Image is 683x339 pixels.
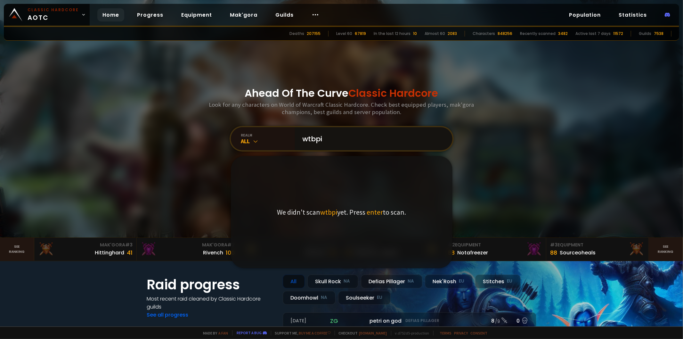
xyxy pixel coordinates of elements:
[237,330,262,335] a: Report a bug
[226,248,235,257] div: 100
[560,249,596,257] div: Sourceoheals
[550,242,557,248] span: # 3
[97,8,124,21] a: Home
[475,275,521,288] div: Stitches
[614,8,652,21] a: Statistics
[654,31,663,37] div: 7538
[425,31,445,37] div: Almost 60
[277,208,406,217] p: We didn't scan yet. Press to scan.
[355,31,366,37] div: 67819
[550,248,557,257] div: 88
[132,8,168,21] a: Progress
[283,275,305,288] div: All
[307,275,358,288] div: Skull Rock
[147,275,275,295] h1: Raid progress
[473,31,495,37] div: Characters
[498,31,512,37] div: 848256
[639,31,651,37] div: Guilds
[4,4,90,26] a: Classic HardcoreAOTC
[299,127,445,150] input: Search a character...
[507,278,513,285] small: EU
[613,31,623,37] div: 11572
[137,238,239,261] a: Mak'Gora#2Rivench100
[271,331,331,335] span: Support me,
[176,8,217,21] a: Equipment
[359,331,387,335] a: [DOMAIN_NAME]
[283,312,536,329] a: [DATE]zgpetri on godDefias Pillager8 /90
[147,311,189,318] a: See all progress
[199,331,228,335] span: Made by
[147,295,275,311] h4: Most recent raid cleaned by Classic Hardcore guilds
[546,238,649,261] a: #3Equipment88Sourceoheals
[459,278,465,285] small: EU
[649,238,683,261] a: Seeranking
[374,31,411,37] div: In the last 12 hours
[38,242,133,248] div: Mak'Gora
[454,331,468,335] a: Privacy
[550,242,645,248] div: Equipment
[28,7,79,13] small: Classic Hardcore
[28,7,79,22] span: AOTC
[440,331,452,335] a: Terms
[444,238,546,261] a: #2Equipment88Notafreezer
[283,291,336,305] div: Doomhowl
[520,31,556,37] div: Recently scanned
[321,294,328,301] small: NA
[575,31,611,37] div: Active last 7 days
[457,249,488,257] div: Notafreezer
[391,331,429,335] span: v. d752d5 - production
[219,331,228,335] a: a fan
[349,86,438,100] span: Classic Hardcore
[344,278,350,285] small: NA
[270,8,299,21] a: Guilds
[207,101,477,116] h3: Look for any characters on World of Warcraft Classic Hardcore. Check best equipped players, mak'g...
[241,133,295,137] div: realm
[299,331,331,335] a: Buy me a coffee
[245,86,438,101] h1: Ahead Of The Curve
[425,275,473,288] div: Nek'Rosh
[377,294,383,301] small: EU
[367,208,383,217] span: enter
[307,31,321,37] div: 207155
[336,31,352,37] div: Level 60
[228,242,235,248] span: # 2
[203,249,224,257] div: Rivench
[413,31,417,37] div: 10
[408,278,414,285] small: NA
[448,242,542,248] div: Equipment
[338,291,391,305] div: Soulseeker
[361,275,422,288] div: Defias Pillager
[125,242,133,248] span: # 3
[564,8,606,21] a: Population
[127,248,133,257] div: 41
[225,8,263,21] a: Mak'gora
[448,31,457,37] div: 2083
[289,31,304,37] div: Deaths
[95,249,124,257] div: Hittinghard
[471,331,488,335] a: Consent
[34,238,137,261] a: Mak'Gora#3Hittinghard41
[141,242,235,248] div: Mak'Gora
[320,208,337,217] span: wtbpi
[241,137,295,145] div: All
[558,31,568,37] div: 3482
[335,331,387,335] span: Checkout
